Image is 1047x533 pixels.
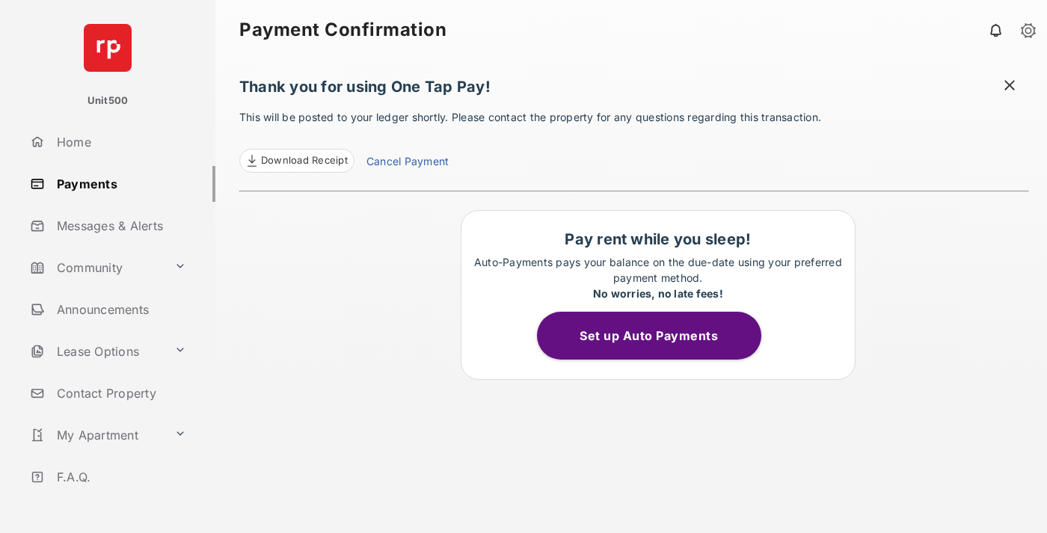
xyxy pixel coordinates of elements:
a: Home [24,124,215,160]
button: Set up Auto Payments [537,312,761,360]
a: Community [24,250,168,286]
a: F.A.Q. [24,459,215,495]
a: Contact Property [24,375,215,411]
a: Cancel Payment [366,153,449,173]
div: No worries, no late fees! [469,286,847,301]
h1: Thank you for using One Tap Pay! [239,78,1029,103]
span: Download Receipt [261,153,348,168]
a: Set up Auto Payments [537,328,779,343]
p: Unit500 [87,93,129,108]
a: Payments [24,166,215,202]
a: My Apartment [24,417,168,453]
a: Announcements [24,292,215,327]
strong: Payment Confirmation [239,21,446,39]
a: Lease Options [24,333,168,369]
h1: Pay rent while you sleep! [469,230,847,248]
p: Auto-Payments pays your balance on the due-date using your preferred payment method. [469,254,847,301]
a: Messages & Alerts [24,208,215,244]
p: This will be posted to your ledger shortly. Please contact the property for any questions regardi... [239,109,1029,173]
a: Download Receipt [239,149,354,173]
img: svg+xml;base64,PHN2ZyB4bWxucz0iaHR0cDovL3d3dy53My5vcmcvMjAwMC9zdmciIHdpZHRoPSI2NCIgaGVpZ2h0PSI2NC... [84,24,132,72]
